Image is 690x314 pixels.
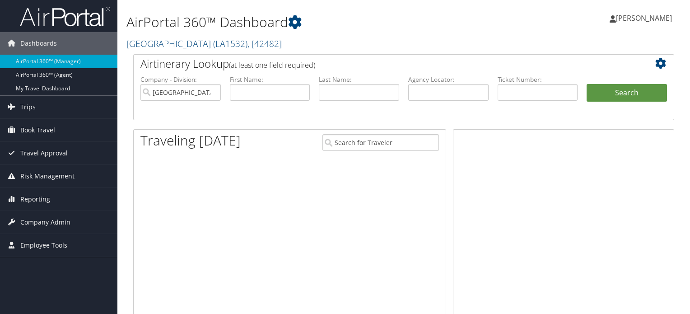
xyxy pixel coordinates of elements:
[126,37,282,50] a: [GEOGRAPHIC_DATA]
[140,75,221,84] label: Company - Division:
[20,32,57,55] span: Dashboards
[20,234,67,257] span: Employee Tools
[322,134,439,151] input: Search for Traveler
[247,37,282,50] span: , [ 42482 ]
[408,75,489,84] label: Agency Locator:
[616,13,672,23] span: [PERSON_NAME]
[20,188,50,211] span: Reporting
[319,75,399,84] label: Last Name:
[229,60,315,70] span: (at least one field required)
[213,37,247,50] span: ( LA1532 )
[20,6,110,27] img: airportal-logo.png
[498,75,578,84] label: Ticket Number:
[20,142,68,164] span: Travel Approval
[20,211,70,234] span: Company Admin
[230,75,310,84] label: First Name:
[126,13,496,32] h1: AirPortal 360™ Dashboard
[20,119,55,141] span: Book Travel
[587,84,667,102] button: Search
[610,5,681,32] a: [PERSON_NAME]
[20,165,75,187] span: Risk Management
[140,131,241,150] h1: Traveling [DATE]
[20,96,36,118] span: Trips
[140,56,622,71] h2: Airtinerary Lookup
